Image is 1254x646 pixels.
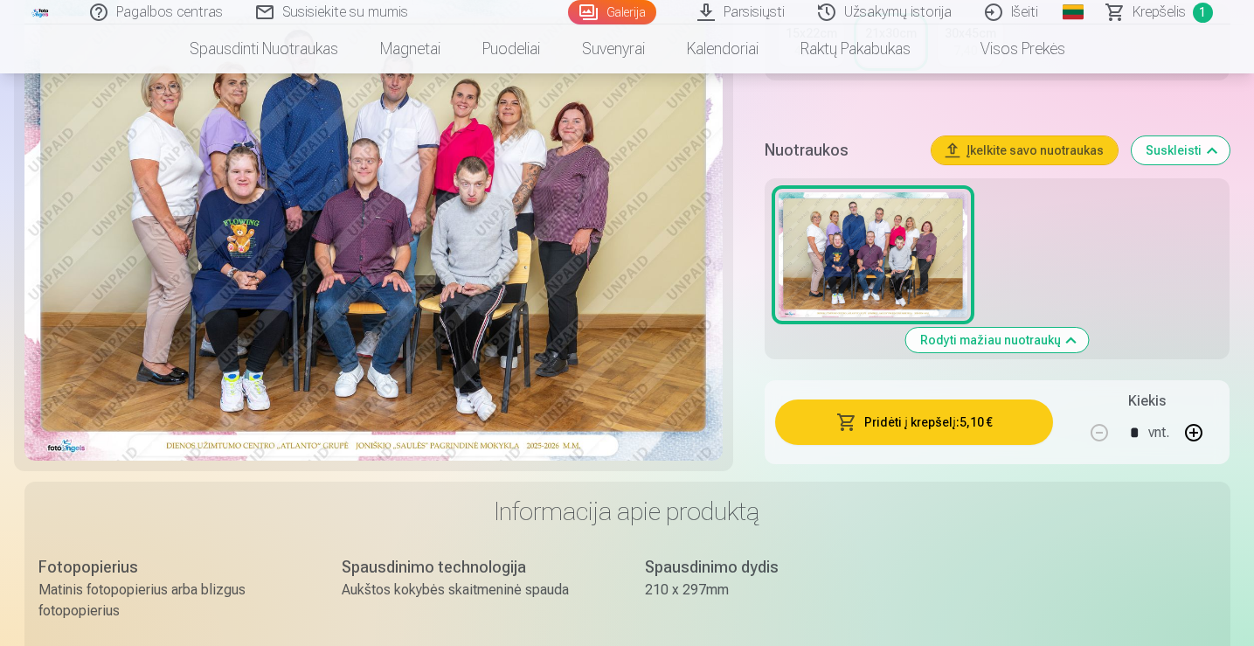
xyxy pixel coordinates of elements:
[779,24,932,73] a: Raktų pakabukas
[645,555,913,580] div: Spausdinimo dydis
[342,580,610,601] div: Aukštos kokybės skaitmeninė spauda
[765,138,918,163] h5: Nuotraukos
[461,24,561,73] a: Puodeliai
[359,24,461,73] a: Magnetai
[1148,412,1169,454] div: vnt.
[31,7,51,17] img: /fa2
[169,24,359,73] a: Spausdinti nuotraukas
[645,580,913,601] div: 210 x 297mm
[932,24,1086,73] a: Visos prekės
[932,136,1118,164] button: Įkelkite savo nuotraukas
[342,555,610,580] div: Spausdinimo technologija
[666,24,779,73] a: Kalendoriai
[38,555,307,580] div: Fotopopierius
[561,24,666,73] a: Suvenyrai
[38,580,307,622] div: Matinis fotopopierius arba blizgus fotopopierius
[906,328,1089,352] button: Rodyti mažiau nuotraukų
[1133,2,1186,23] span: Krepšelis
[38,496,1216,527] h3: Informacija apie produktą
[1193,3,1213,23] span: 1
[775,399,1054,445] button: Pridėti į krepšelį:5,10 €
[1132,136,1230,164] button: Suskleisti
[1128,391,1166,412] h5: Kiekis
